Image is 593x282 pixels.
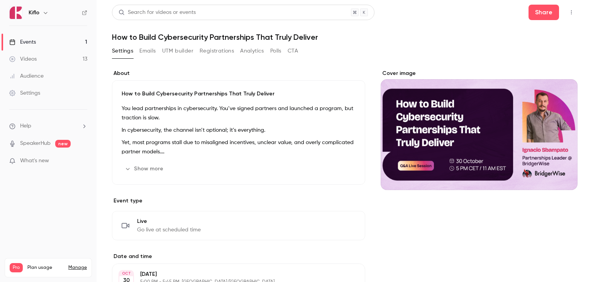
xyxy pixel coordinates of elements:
[119,8,196,17] div: Search for videos or events
[381,70,578,77] label: Cover image
[112,253,365,260] label: Date and time
[119,271,133,276] div: OCT
[122,104,356,122] p: You lead partnerships in cybersecurity. You’ve signed partners and launched a program, but tracti...
[20,157,49,165] span: What's new
[529,5,559,20] button: Share
[240,45,264,57] button: Analytics
[288,45,298,57] button: CTA
[200,45,234,57] button: Registrations
[137,217,201,225] span: Live
[9,72,44,80] div: Audience
[9,38,36,46] div: Events
[140,270,324,278] p: [DATE]
[137,226,201,234] span: Go live at scheduled time
[10,7,22,19] img: Kiflo
[112,32,578,42] h1: How to Build Cybersecurity Partnerships That Truly Deliver
[112,197,365,205] p: Event type
[162,45,193,57] button: UTM builder
[381,70,578,190] section: Cover image
[55,140,71,148] span: new
[122,90,356,98] p: How to Build Cybersecurity Partnerships That Truly Deliver
[10,263,23,272] span: Pro
[122,138,356,156] p: Yet, most programs stall due to misaligned incentives, unclear value, and overly complicated part...
[29,9,39,17] h6: Kiflo
[122,126,356,135] p: In cybersecurity, the channel isn’t optional; it’s everything.
[9,89,40,97] div: Settings
[139,45,156,57] button: Emails
[112,70,365,77] label: About
[78,158,87,165] iframe: Noticeable Trigger
[27,265,64,271] span: Plan usage
[112,45,133,57] button: Settings
[9,122,87,130] li: help-dropdown-opener
[68,265,87,271] a: Manage
[20,122,31,130] span: Help
[270,45,281,57] button: Polls
[122,163,168,175] button: Show more
[20,139,51,148] a: SpeakerHub
[9,55,37,63] div: Videos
